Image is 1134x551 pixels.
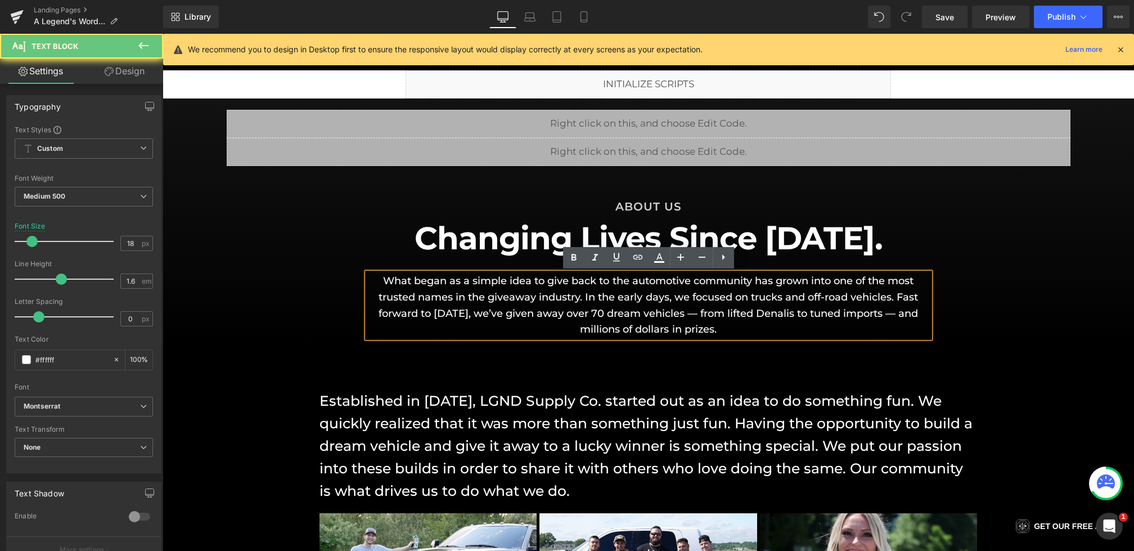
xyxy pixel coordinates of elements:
[205,181,767,228] h1: Changing Lives Since [DATE].
[37,144,63,154] b: Custom
[228,12,265,25] a: STORE
[84,59,165,84] a: Design
[15,335,153,343] div: Text Color
[15,383,153,391] div: Font
[543,6,570,28] a: Tablet
[868,6,890,28] button: Undo
[15,125,153,134] div: Text Styles
[1107,6,1129,28] button: More
[142,277,151,285] span: em
[35,353,107,366] input: Color
[126,12,211,25] a: SHOP ON OUR APP
[184,12,211,22] span: Library
[15,260,153,268] div: Line Height
[489,6,516,28] a: Desktop
[546,12,681,25] a: MANAGE YOUR SUBSCRIPTION
[1047,12,1075,21] span: Publish
[516,6,543,28] a: Laptop
[360,12,404,25] a: MEMBERS
[15,298,153,306] div: Letter Spacing
[985,11,1016,23] span: Preview
[205,166,767,181] h4: ABOUT US
[282,12,343,25] a: GIVEAWAYS
[15,512,118,523] div: Enable
[163,6,219,28] a: New Library
[188,43,703,56] p: We recommend you to design in Desktop first to ensure the responsive layout would display correct...
[1061,43,1107,56] a: Learn more
[24,192,65,200] b: Medium 500
[935,11,954,23] span: Save
[125,350,152,370] div: %
[142,315,151,322] span: px
[31,42,78,51] span: Text Block
[15,482,64,498] div: Text Shadow
[853,486,867,499] img: Logo
[505,12,529,25] a: HELP
[24,443,41,451] b: None
[570,6,597,28] a: Mobile
[15,425,153,433] div: Text Transform
[15,174,153,182] div: Font Weight
[205,239,767,304] p: What began as a simple idea to give back to the automotive community has grown into one of the mo...
[34,17,105,26] span: A Legend's Word...
[421,12,488,25] a: PAST WINNERS
[15,222,46,230] div: Font Size
[157,356,815,468] p: Established in [DATE], LGND Supply Co. started out as an idea to do something fun. We quickly rea...
[142,240,151,247] span: px
[34,6,163,15] a: Landing Pages
[1034,6,1102,28] button: Publish
[1096,513,1123,540] iframe: Intercom live chat
[895,6,917,28] button: Redo
[9,462,103,508] iframe: Marketing Popup
[972,6,1029,28] a: Preview
[871,486,951,499] div: GET OUR FREE APP!
[24,402,60,411] i: Montserrat
[15,96,61,111] div: Typography
[1119,513,1128,522] span: 1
